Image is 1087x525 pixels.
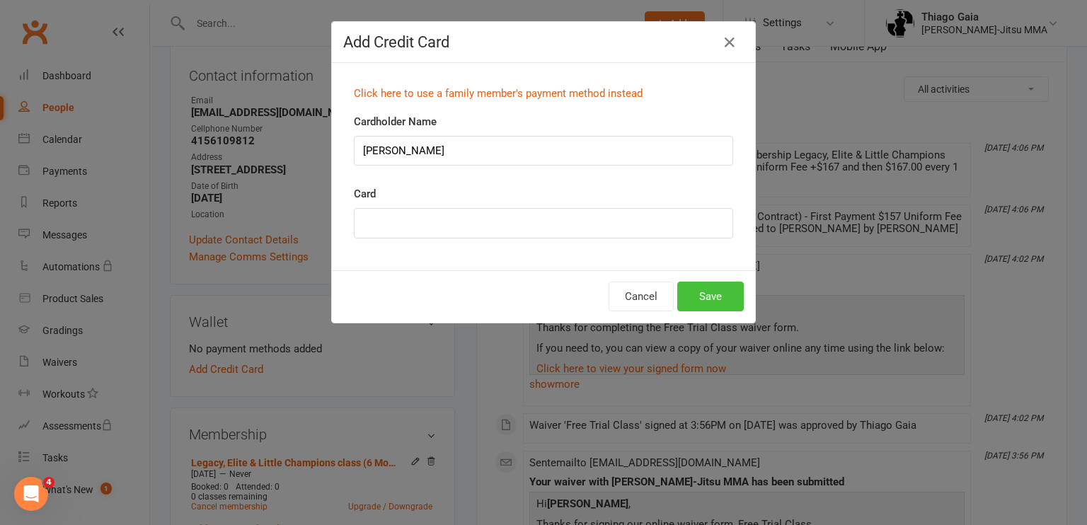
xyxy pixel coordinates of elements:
label: Cardholder Name [354,113,437,130]
button: Cancel [609,282,674,311]
label: Card [354,185,376,202]
iframe: Secure card payment input frame [363,217,724,229]
a: Click here to use a family member's payment method instead [354,87,643,100]
span: 4 [43,477,54,488]
button: Close [718,31,741,54]
button: Save [677,282,744,311]
h4: Add Credit Card [343,33,744,51]
iframe: Intercom live chat [14,477,48,511]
